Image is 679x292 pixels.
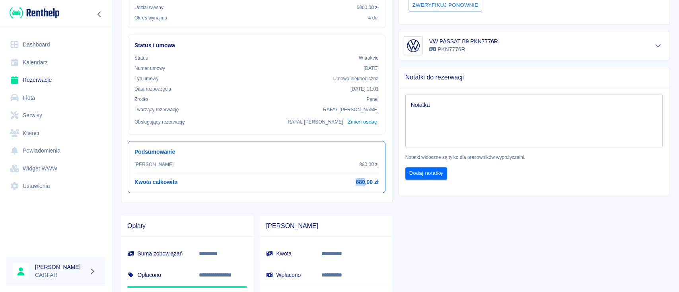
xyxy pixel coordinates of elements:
[6,177,105,195] a: Ustawienia
[266,271,309,279] h6: Wpłacono
[6,89,105,107] a: Flota
[350,85,379,93] p: [DATE] 11:01
[266,222,386,230] span: [PERSON_NAME]
[134,161,173,168] p: [PERSON_NAME]
[134,148,379,156] h6: Podsumowanie
[652,40,665,51] button: Pokaż szczegóły
[429,37,498,45] h6: VW PASSAT B9 PKN7776R
[366,96,379,103] p: Panel
[364,65,379,72] p: [DATE]
[134,118,185,126] p: Obsługujący rezerwację
[35,263,86,271] h6: [PERSON_NAME]
[6,36,105,54] a: Dashboard
[134,54,148,62] p: Status
[134,178,177,186] h6: Kwota całkowita
[288,118,343,126] p: RAFAŁ [PERSON_NAME]
[357,4,379,11] p: 5000,00 zł
[6,160,105,178] a: Widget WWW
[134,14,167,21] p: Okres wynajmu
[6,71,105,89] a: Rezerwacje
[134,41,379,50] h6: Status i umowa
[359,54,379,62] p: W trakcie
[6,124,105,142] a: Klienci
[346,116,378,128] button: Zmień osobę
[333,75,379,82] p: Umowa elektroniczna
[359,161,378,168] p: 880,00 zł
[429,45,498,54] p: PKN7776R
[127,286,247,288] span: Nadpłata: 0,00 zł
[368,14,379,21] p: 4 dni
[134,85,171,93] p: Data rozpoczęcia
[6,6,59,19] a: Renthelp logo
[405,167,447,180] button: Dodaj notatkę
[405,154,663,161] p: Notatki widoczne są tylko dla pracowników wypożyczalni.
[10,6,59,19] img: Renthelp logo
[127,249,186,257] h6: Suma zobowiązań
[134,65,165,72] p: Numer umowy
[6,54,105,72] a: Kalendarz
[127,222,247,230] span: Opłaty
[6,142,105,160] a: Powiadomienia
[35,271,86,279] p: CARFAR
[6,106,105,124] a: Serwisy
[405,38,421,54] img: Image
[134,75,158,82] p: Typ umowy
[266,249,309,257] h6: Kwota
[93,9,105,19] button: Zwiń nawigację
[356,178,378,186] h6: 880,00 zł
[134,106,179,113] p: Tworzący rezerwację
[134,96,148,103] p: Żrodło
[134,4,163,11] p: Udział własny
[323,106,378,113] p: RAFAŁ [PERSON_NAME]
[405,73,663,81] span: Notatki do rezerwacji
[127,271,186,279] h6: Opłacono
